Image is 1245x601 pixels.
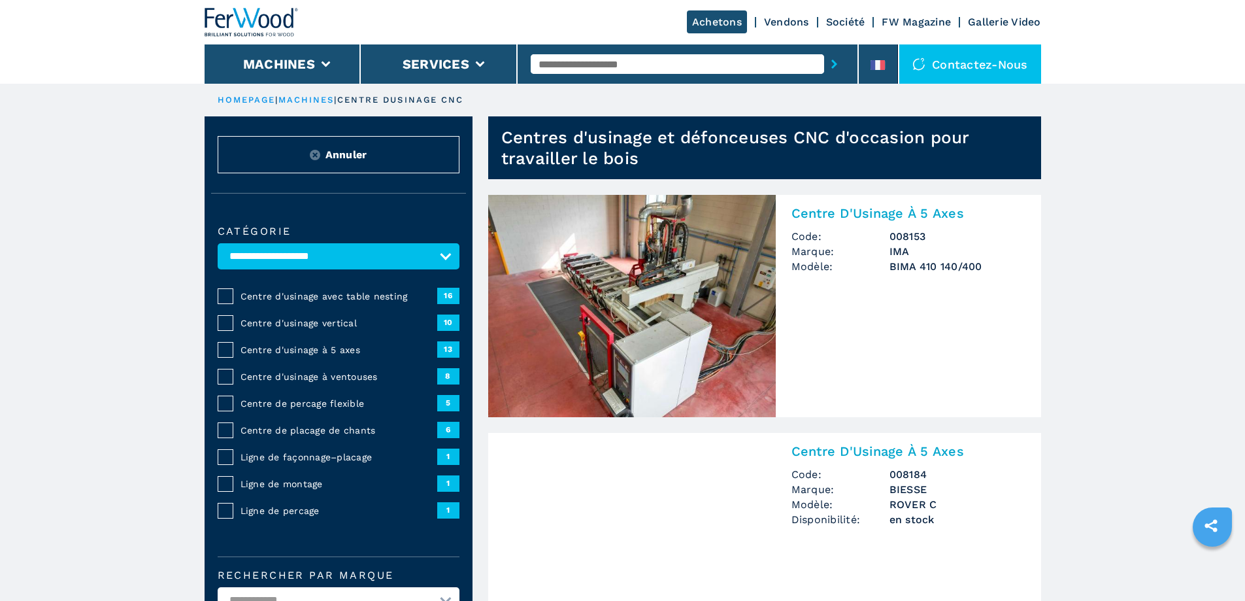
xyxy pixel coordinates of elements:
span: Centre de percage flexible [241,397,437,410]
span: Marque: [791,244,889,259]
label: Rechercher par marque [218,570,459,581]
img: Reset [310,150,320,160]
span: Annuler [325,147,367,162]
label: catégorie [218,226,459,237]
h2: Centre D'Usinage À 5 Axes [791,205,1025,221]
button: Services [403,56,469,72]
span: 13 [437,341,459,357]
a: Gallerie Video [968,16,1041,28]
span: 10 [437,315,459,330]
span: 1 [437,449,459,464]
span: Code: [791,229,889,244]
img: Contactez-nous [912,58,925,71]
h3: BIMA 410 140/400 [889,259,1025,274]
span: 6 [437,422,459,438]
span: 1 [437,502,459,518]
span: Modèle: [791,259,889,274]
span: Disponibilité: [791,512,889,527]
button: Machines [243,56,315,72]
span: 8 [437,368,459,384]
span: Centre d'usinage avec table nesting [241,290,437,303]
span: Ligne de percage [241,504,437,517]
span: Ligne de façonnage–placage [241,451,437,464]
span: Centre de placage de chants [241,424,437,437]
h2: Centre D'Usinage À 5 Axes [791,443,1025,459]
span: | [334,95,337,105]
h3: ROVER C [889,497,1025,512]
img: Ferwood [205,8,299,37]
a: Vendons [764,16,809,28]
span: | [275,95,278,105]
a: Centre D'Usinage À 5 Axes IMA BIMA 410 140/400Centre D'Usinage À 5 AxesCode:008153Marque:IMAModèl... [488,195,1041,417]
span: Ligne de montage [241,477,437,490]
h1: Centres d'usinage et défonceuses CNC d'occasion pour travailler le bois [501,127,1041,169]
span: Centre d'usinage à 5 axes [241,343,437,356]
button: submit-button [824,49,844,79]
a: machines [278,95,335,105]
p: centre dusinage cnc [337,94,464,106]
div: Contactez-nous [899,44,1041,84]
h3: IMA [889,244,1025,259]
h3: 008153 [889,229,1025,244]
span: 1 [437,475,459,491]
h3: BIESSE [889,482,1025,497]
img: Centre D'Usinage À 5 Axes IMA BIMA 410 140/400 [488,195,776,417]
button: ResetAnnuler [218,136,459,173]
a: Achetons [687,10,747,33]
span: en stock [889,512,1025,527]
a: FW Magazine [882,16,951,28]
span: 16 [437,288,459,303]
a: HOMEPAGE [218,95,276,105]
a: sharethis [1195,509,1227,542]
h3: 008184 [889,467,1025,482]
span: Centre d'usinage vertical [241,317,437,330]
iframe: Chat [1189,542,1235,591]
span: 5 [437,395,459,411]
span: Marque: [791,482,889,497]
span: Centre d'usinage à ventouses [241,370,437,383]
span: Code: [791,467,889,482]
a: Société [826,16,865,28]
span: Modèle: [791,497,889,512]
